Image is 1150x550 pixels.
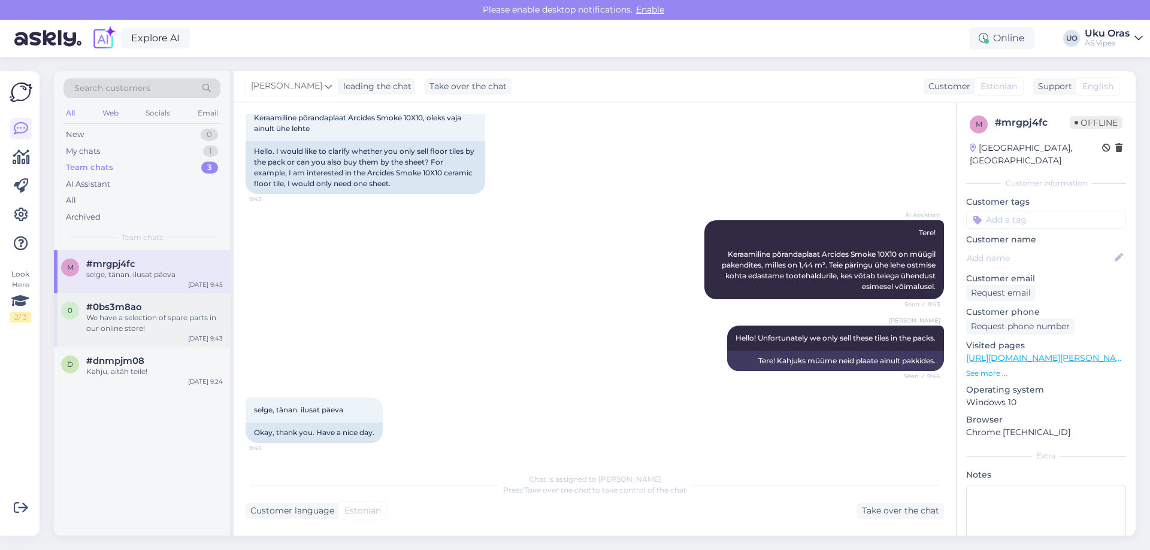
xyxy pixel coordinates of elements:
[966,451,1126,461] div: Extra
[63,105,77,121] div: All
[966,178,1126,189] div: Customer information
[91,26,116,51] img: explore-ai
[970,142,1102,167] div: [GEOGRAPHIC_DATA], [GEOGRAPHIC_DATA]
[523,485,592,494] i: 'Take over the chat'
[895,372,940,381] span: Seen ✓ 9:44
[966,211,1126,229] input: Add a tag
[503,485,686,494] span: Press to take control of the chat
[967,251,1112,265] input: Add name
[254,405,343,414] span: selge, tänan. ilusat päeva
[188,334,223,343] div: [DATE] 9:43
[966,368,1126,379] p: See more ...
[249,443,294,452] span: 9:45
[736,333,936,342] span: Hello! Unfortunately we only sell these tiles in the packs.
[1085,38,1130,48] div: AS Vipex
[966,233,1126,246] p: Customer name
[203,145,218,157] div: 1
[1085,29,1143,48] a: Uku OrasAS Vipex
[201,162,218,174] div: 3
[86,259,135,269] span: #mrgpj4fc
[966,339,1126,352] p: Visited pages
[246,141,485,194] div: Hello. I would like to clarify whether you only sell floor tiles by the pack or can you also buy ...
[66,195,76,206] div: All
[100,105,121,121] div: Web
[188,280,223,289] div: [DATE] 9:45
[10,81,32,104] img: Askly Logo
[425,78,512,95] div: Take over the chat
[1070,116,1122,129] span: Offline
[67,360,73,369] span: d
[529,475,661,484] span: Chat is assigned to [PERSON_NAME]
[966,318,1075,335] div: Request phone number
[966,384,1126,396] p: Operating system
[1063,30,1080,47] div: UO
[86,355,144,366] span: #dnmpjm08
[895,300,940,309] span: Seen ✓ 9:43
[251,80,322,93] span: [PERSON_NAME]
[66,145,100,157] div: My chats
[86,302,142,312] span: #0bs3m8ao
[1033,80,1072,93] div: Support
[895,211,940,220] span: AI Assistant
[86,312,223,334] div: We have a selection of spare parts in our online store!
[966,285,1036,301] div: Request email
[67,263,74,272] span: m
[966,306,1126,318] p: Customer phone
[246,423,383,443] div: Okay, thank you. Have a nice day.
[86,269,223,280] div: selge, tänan. ilusat päeva
[195,105,220,121] div: Email
[249,195,294,203] span: 9:43
[66,211,101,223] div: Archived
[966,196,1126,208] p: Customer tags
[924,80,970,93] div: Customer
[966,353,1131,363] a: [URL][DOMAIN_NAME][PERSON_NAME]
[68,306,72,315] span: 0
[246,505,334,517] div: Customer language
[980,80,1017,93] span: Estonian
[966,469,1126,481] p: Notes
[889,316,940,325] span: [PERSON_NAME]
[857,503,944,519] div: Take over the chat
[966,426,1126,439] p: Chrome [TECHNICAL_ID]
[122,232,163,243] span: Team chats
[66,178,110,190] div: AI Assistant
[966,414,1126,426] p: Browser
[966,272,1126,285] p: Customer email
[143,105,172,121] div: Socials
[188,377,223,386] div: [DATE] 9:24
[121,28,190,48] a: Explore AI
[201,129,218,141] div: 0
[10,269,31,323] div: Look Here
[632,4,668,15] span: Enable
[966,396,1126,409] p: Windows 10
[74,82,150,95] span: Search customers
[86,366,223,377] div: Kahju, aitäh teile!
[995,116,1070,130] div: # mrgpj4fc
[1082,80,1113,93] span: English
[10,312,31,323] div: 2 / 3
[338,80,411,93] div: leading the chat
[66,129,84,141] div: New
[1085,29,1130,38] div: Uku Oras
[344,505,381,517] span: Estonian
[976,120,982,129] span: m
[66,162,113,174] div: Team chats
[727,351,944,371] div: Tere! Kahjuks müüme neid plaate ainult pakkides.
[969,28,1034,49] div: Online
